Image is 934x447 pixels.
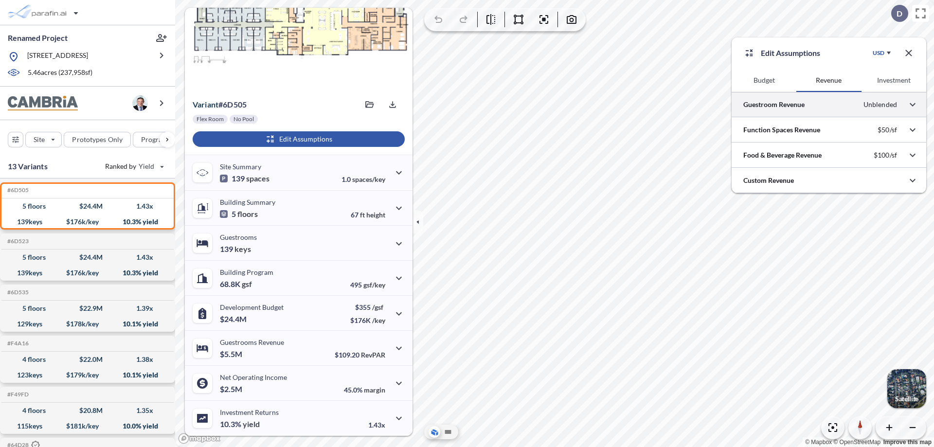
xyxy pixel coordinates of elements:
p: 1.0 [341,175,385,183]
p: 139 [220,244,251,254]
p: $5.5M [220,349,244,359]
span: spaces/key [352,175,385,183]
span: spaces [246,174,269,183]
div: USD [873,49,884,57]
span: gsf [242,279,252,289]
p: 5.46 acres ( 237,958 sf) [28,68,92,78]
p: $109.20 [335,351,385,359]
p: Site [34,135,45,144]
span: /gsf [372,303,383,311]
p: Flex Room [197,115,224,123]
p: Investment Returns [220,408,279,416]
p: 5 [220,209,258,219]
p: # 6d505 [193,100,247,109]
p: Building Summary [220,198,275,206]
button: Site [25,132,62,147]
span: keys [234,244,251,254]
p: 67 [351,211,385,219]
p: $2.5M [220,384,244,394]
button: Switcher ImageSatellite [887,369,926,408]
button: Budget [732,69,796,92]
span: Variant [193,100,218,109]
span: margin [364,386,385,394]
button: Edit Assumptions [193,131,405,147]
span: /key [372,316,385,324]
button: Site Plan [442,426,454,438]
p: $355 [350,303,385,311]
h5: Click to copy the code [5,340,29,347]
a: OpenStreetMap [833,439,880,446]
p: Program [141,135,168,144]
a: Improve this map [883,439,932,446]
h5: Click to copy the code [5,391,29,398]
span: Yield [139,161,155,171]
p: 139 [220,174,269,183]
button: Program [133,132,185,147]
p: Site Summary [220,162,261,171]
img: user logo [132,95,148,111]
span: gsf/key [363,281,385,289]
p: $176K [350,316,385,324]
h5: Click to copy the code [5,238,29,245]
span: yield [243,419,260,429]
p: D [897,9,902,18]
img: BrandImage [8,96,78,111]
p: $100/sf [874,151,897,160]
span: height [366,211,385,219]
img: Switcher Image [887,369,926,408]
span: floors [237,209,258,219]
button: Ranked by Yield [97,159,170,174]
span: ft [360,211,365,219]
p: 45.0% [344,386,385,394]
a: Mapbox [805,439,832,446]
p: Guestrooms [220,233,257,241]
a: Mapbox homepage [178,433,221,444]
p: 495 [350,281,385,289]
p: Building Program [220,268,273,276]
h5: Click to copy the code [5,187,29,194]
p: Renamed Project [8,33,68,43]
p: Edit Assumptions [761,47,820,59]
p: Guestrooms Revenue [220,338,284,346]
p: Food & Beverage Revenue [743,150,822,160]
p: Net Operating Income [220,373,287,381]
p: 13 Variants [8,161,48,172]
button: Aerial View [429,426,440,438]
p: $50/sf [878,125,897,134]
p: 1.43x [368,421,385,429]
p: Function Spaces Revenue [743,125,820,135]
button: Prototypes Only [64,132,131,147]
p: 10.3% [220,419,260,429]
button: Revenue [796,69,861,92]
p: Development Budget [220,303,284,311]
p: Satellite [895,395,918,403]
p: Prototypes Only [72,135,123,144]
span: RevPAR [361,351,385,359]
h5: Click to copy the code [5,289,29,296]
p: 68.8K [220,279,252,289]
button: Investment [862,69,926,92]
p: Custom Revenue [743,176,794,185]
p: No Pool [233,115,254,123]
p: $24.4M [220,314,248,324]
p: [STREET_ADDRESS] [27,51,88,63]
